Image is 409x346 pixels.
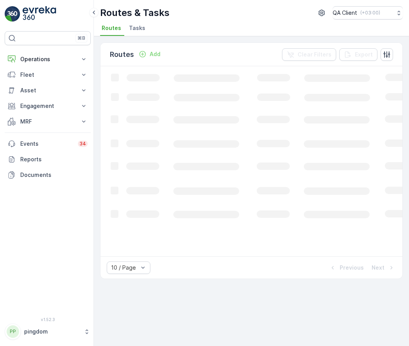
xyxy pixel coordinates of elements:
p: Clear Filters [298,51,331,58]
a: Documents [5,167,91,183]
p: ⌘B [78,35,85,41]
p: Events [20,140,73,148]
p: ( +03:00 ) [360,10,380,16]
button: Operations [5,51,91,67]
button: Add [136,49,164,59]
button: MRF [5,114,91,129]
p: QA Client [333,9,357,17]
p: pingdom [24,328,80,335]
p: Documents [20,171,88,179]
p: Add [150,50,160,58]
span: Routes [102,24,121,32]
p: Fleet [20,71,75,79]
p: Next [372,264,384,272]
button: PPpingdom [5,323,91,340]
p: Routes [110,49,134,60]
button: Clear Filters [282,48,336,61]
a: Events34 [5,136,91,152]
p: Operations [20,55,75,63]
button: Next [371,263,396,272]
span: v 1.52.3 [5,317,91,322]
a: Reports [5,152,91,167]
div: PP [7,325,19,338]
p: 34 [79,141,86,147]
p: Asset [20,86,75,94]
button: Previous [328,263,365,272]
button: Export [339,48,377,61]
img: logo [5,6,20,22]
button: Engagement [5,98,91,114]
button: Asset [5,83,91,98]
p: Export [355,51,373,58]
img: logo_light-DOdMpM7g.png [23,6,56,22]
button: QA Client(+03:00) [333,6,403,19]
p: Reports [20,155,88,163]
span: Tasks [129,24,145,32]
p: MRF [20,118,75,125]
p: Routes & Tasks [100,7,169,19]
button: Fleet [5,67,91,83]
p: Engagement [20,102,75,110]
p: Previous [340,264,364,272]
